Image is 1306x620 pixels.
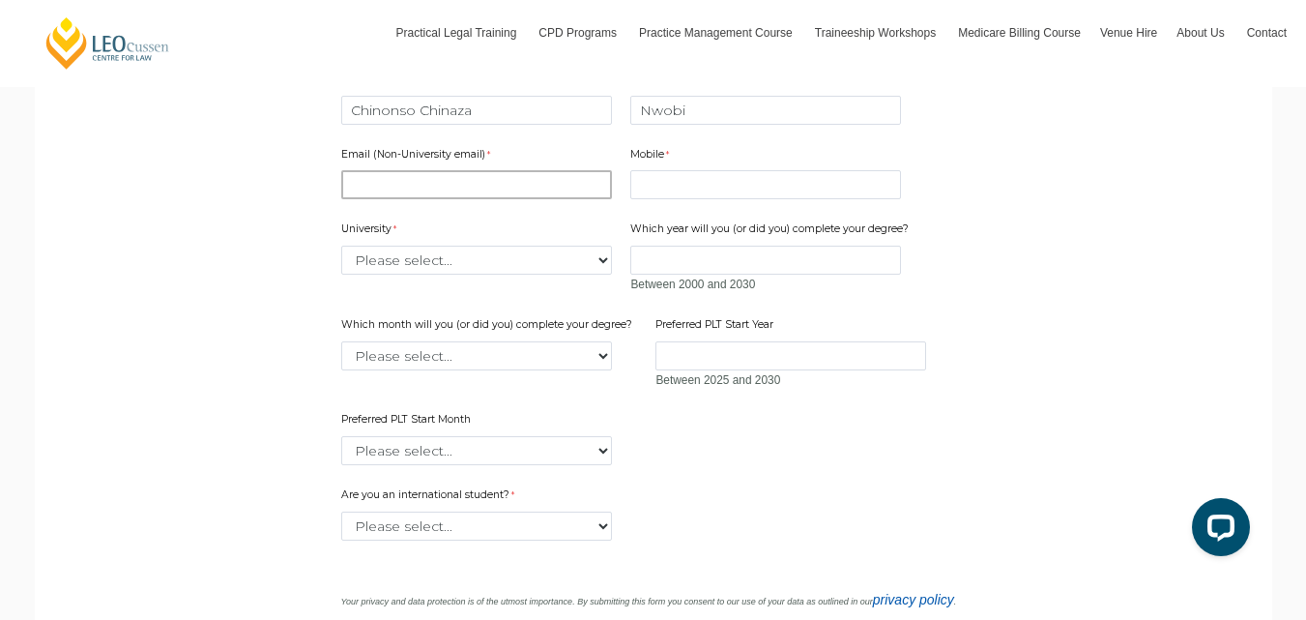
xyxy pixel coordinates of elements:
[630,221,914,241] label: Which year will you (or did you) complete your degree?
[1090,5,1167,61] a: Venue Hire
[1237,5,1296,61] a: Contact
[655,341,926,370] input: Preferred PLT Start Year
[1176,490,1258,572] iframe: LiveChat chat widget
[44,15,172,71] a: [PERSON_NAME] Centre for Law
[341,597,957,606] i: Your privacy and data protection is of the utmost importance. By submitting this form you consent...
[948,5,1090,61] a: Medicare Billing Course
[341,147,495,166] label: Email (Non-University email)
[630,96,901,125] input: Surname
[341,221,401,241] label: University
[341,436,612,465] select: Preferred PLT Start Month
[387,5,530,61] a: Practical Legal Training
[630,278,755,291] span: Between 2000 and 2030
[655,373,780,387] span: Between 2025 and 2030
[1167,5,1236,61] a: About Us
[630,147,674,166] label: Mobile
[341,96,612,125] input: First Name
[341,341,612,370] select: Which month will you (or did you) complete your degree?
[341,412,476,431] label: Preferred PLT Start Month
[341,246,612,275] select: University
[630,170,901,199] input: Mobile
[341,512,612,541] select: Are you an international student?
[873,592,954,607] a: privacy policy
[655,317,778,337] label: Preferred PLT Start Year
[341,170,612,199] input: Email (Non-University email)
[630,246,901,275] input: Which year will you (or did you) complete your degree?
[529,5,629,61] a: CPD Programs
[805,5,948,61] a: Traineeship Workshops
[341,317,637,337] label: Which month will you (or did you) complete your degree?
[341,487,535,507] label: Are you an international student?
[629,5,805,61] a: Practice Management Course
